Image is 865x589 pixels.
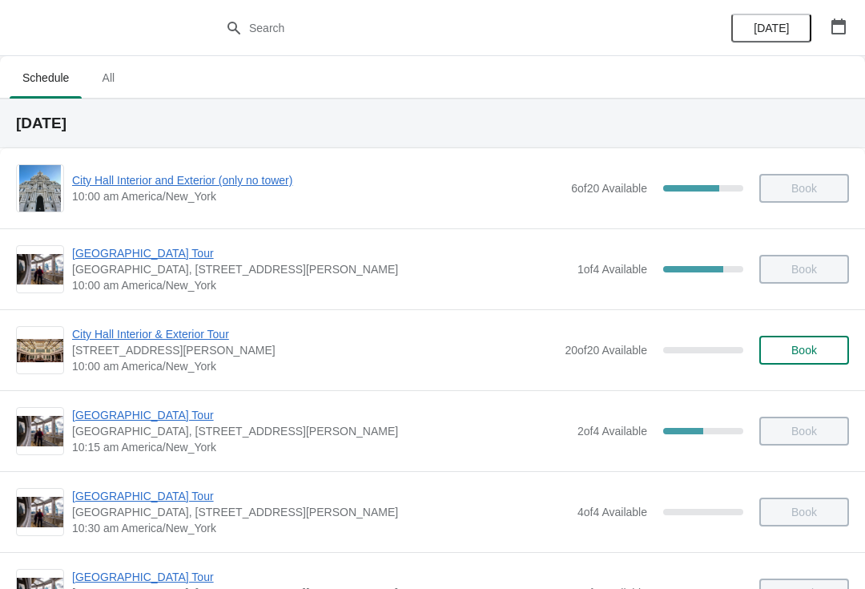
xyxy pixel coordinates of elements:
[565,344,647,357] span: 20 of 20 Available
[577,506,647,518] span: 4 of 4 Available
[72,172,563,188] span: City Hall Interior and Exterior (only no tower)
[72,488,569,504] span: [GEOGRAPHIC_DATA] Tour
[72,326,557,342] span: City Hall Interior & Exterior Tour
[72,407,569,423] span: [GEOGRAPHIC_DATA] Tour
[731,14,811,42] button: [DATE]
[19,165,62,212] img: City Hall Interior and Exterior (only no tower) | | 10:00 am America/New_York
[17,497,63,528] img: City Hall Tower Tour | City Hall Visitor Center, 1400 John F Kennedy Boulevard Suite 121, Philade...
[571,182,647,195] span: 6 of 20 Available
[72,504,569,520] span: [GEOGRAPHIC_DATA], [STREET_ADDRESS][PERSON_NAME]
[17,254,63,285] img: City Hall Tower Tour | City Hall Visitor Center, 1400 John F Kennedy Boulevard Suite 121, Philade...
[72,423,569,439] span: [GEOGRAPHIC_DATA], [STREET_ADDRESS][PERSON_NAME]
[16,115,849,131] h2: [DATE]
[72,277,569,293] span: 10:00 am America/New_York
[17,339,63,362] img: City Hall Interior & Exterior Tour | 1400 John F Kennedy Boulevard, Suite 121, Philadelphia, PA, ...
[88,63,128,92] span: All
[72,520,569,536] span: 10:30 am America/New_York
[577,425,647,438] span: 2 of 4 Available
[248,14,649,42] input: Search
[72,439,569,455] span: 10:15 am America/New_York
[72,261,569,277] span: [GEOGRAPHIC_DATA], [STREET_ADDRESS][PERSON_NAME]
[72,569,569,585] span: [GEOGRAPHIC_DATA] Tour
[577,263,647,276] span: 1 of 4 Available
[72,342,557,358] span: [STREET_ADDRESS][PERSON_NAME]
[759,336,849,365] button: Book
[72,245,569,261] span: [GEOGRAPHIC_DATA] Tour
[10,63,82,92] span: Schedule
[791,344,817,357] span: Book
[17,416,63,447] img: City Hall Tower Tour | City Hall Visitor Center, 1400 John F Kennedy Boulevard Suite 121, Philade...
[72,188,563,204] span: 10:00 am America/New_York
[754,22,789,34] span: [DATE]
[72,358,557,374] span: 10:00 am America/New_York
